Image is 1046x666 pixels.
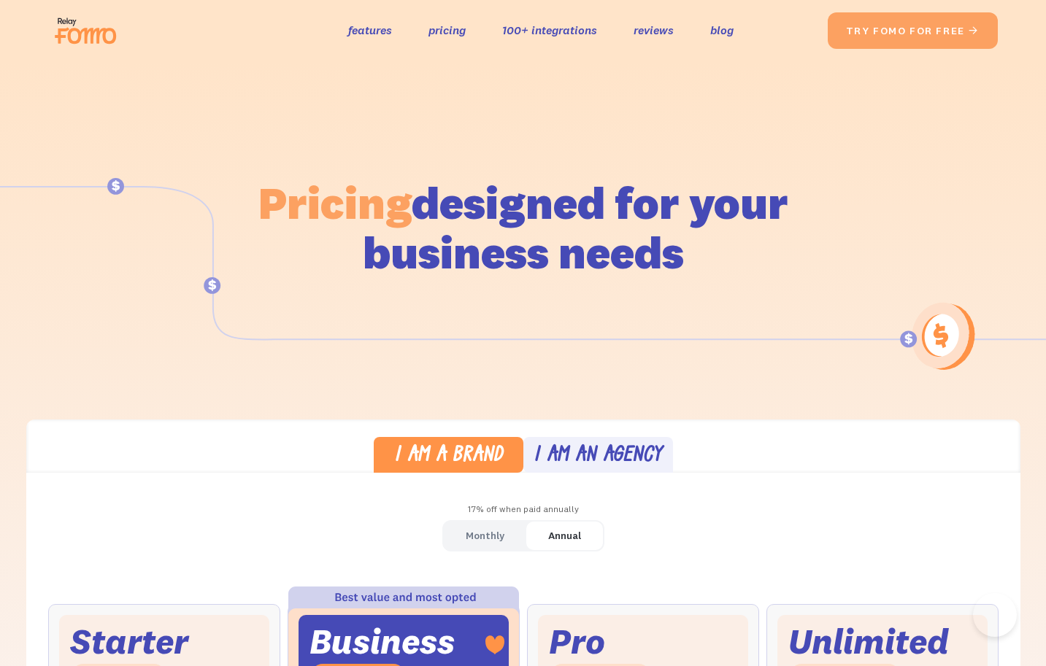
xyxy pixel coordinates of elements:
div: Monthly [466,525,504,546]
a: blog [710,20,734,41]
div: Pro [549,626,605,657]
span: Pricing [258,174,412,231]
div: 17% off when paid annually [26,499,1020,520]
a: try fomo for free [828,12,998,49]
a: pricing [428,20,466,41]
iframe: Toggle Customer Support [973,593,1017,637]
h1: designed for your business needs [258,178,789,277]
div: Annual [548,525,581,546]
div: I am a brand [394,446,503,467]
div: Unlimited [788,626,949,657]
span:  [968,24,980,37]
a: reviews [634,20,674,41]
a: features [348,20,392,41]
div: I am an agency [534,446,662,467]
a: 100+ integrations [502,20,597,41]
div: Starter [70,626,188,657]
div: Business [309,626,455,657]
